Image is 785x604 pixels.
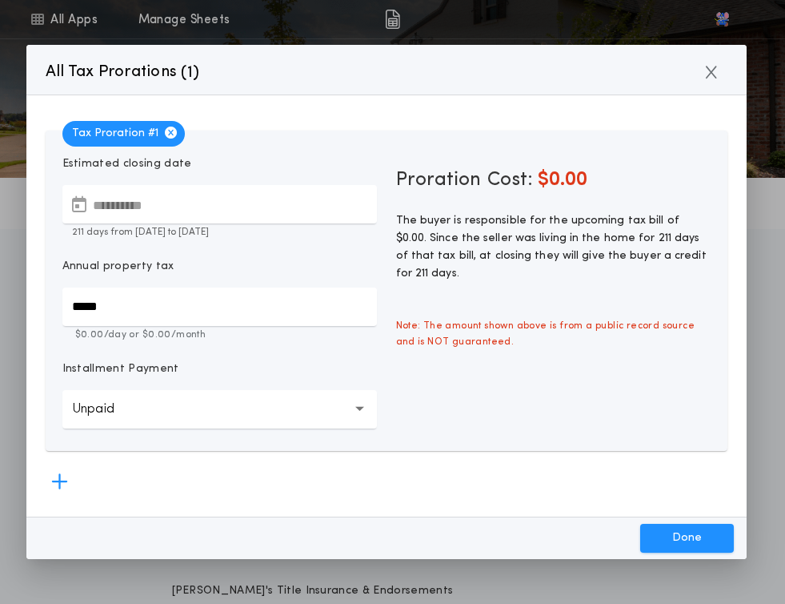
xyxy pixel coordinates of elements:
[62,121,185,147] span: Tax Proration # 1
[62,390,377,429] button: Unpaid
[640,524,734,553] button: Done
[62,225,377,240] p: 211 days from [DATE] to [DATE]
[396,167,481,193] span: Proration
[72,400,140,419] p: Unpaid
[487,171,533,190] span: Cost:
[62,288,377,326] input: Annual property tax
[62,361,179,377] p: Installment Payment
[386,308,720,360] span: Note: The amount shown above is from a public record source and is NOT guaranteed.
[396,215,707,280] span: The buyer is responsible for the upcoming tax bill of $0.00. Since the seller was living in the h...
[62,328,377,342] p: $0.00 /day or $0.00 /month
[538,171,587,190] span: $0.00
[187,65,193,81] span: 1
[62,156,377,172] p: Estimated closing date
[46,59,200,85] p: All Tax Prorations ( )
[62,259,174,275] p: Annual property tax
